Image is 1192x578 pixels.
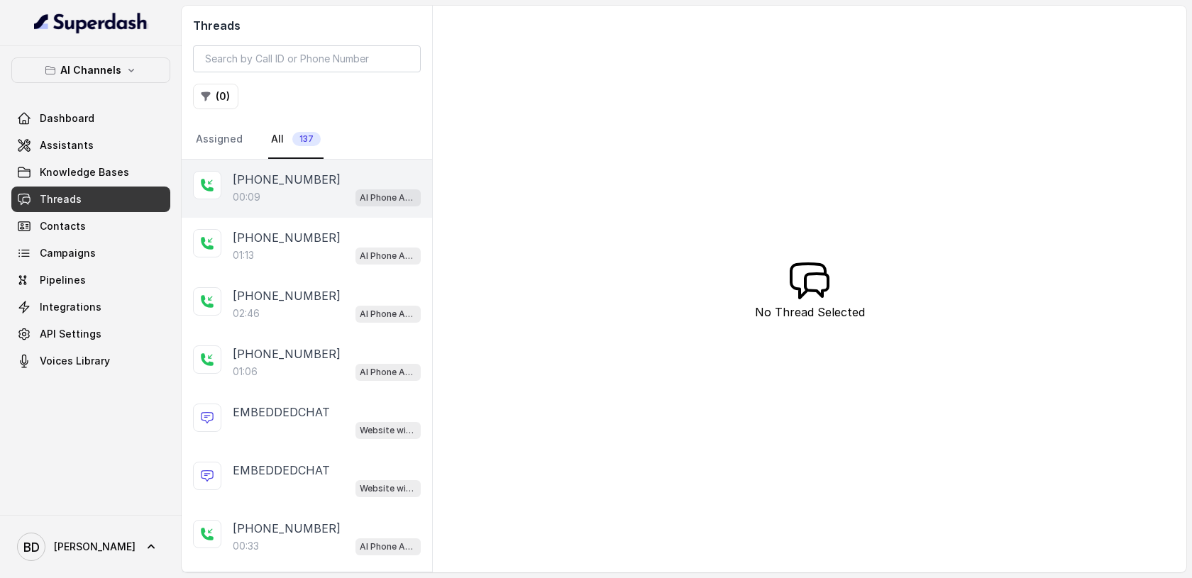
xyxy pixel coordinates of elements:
a: Campaigns [11,240,170,266]
span: 137 [292,132,321,146]
span: API Settings [40,327,101,341]
p: Website widget [360,423,416,438]
span: [PERSON_NAME] [54,540,136,554]
a: Assigned [193,121,245,159]
span: Assistants [40,138,94,152]
button: AI Channels [11,57,170,83]
p: EMBEDDEDCHAT [233,404,330,421]
text: BD [23,540,40,555]
p: [PHONE_NUMBER] [233,171,341,188]
p: AI Phone Assistant [360,540,416,554]
span: Integrations [40,300,101,314]
a: All137 [268,121,324,159]
span: Contacts [40,219,86,233]
p: AI Phone Assistant [360,307,416,321]
p: No Thread Selected [755,304,865,321]
p: 02:46 [233,306,260,321]
a: Threads [11,187,170,212]
a: Contacts [11,213,170,239]
nav: Tabs [193,121,421,159]
p: AI Phone Assistant [360,191,416,205]
p: 00:09 [233,190,260,204]
p: 00:33 [233,539,259,553]
a: Pipelines [11,267,170,293]
p: [PHONE_NUMBER] [233,345,341,362]
p: 01:13 [233,248,254,262]
a: Assistants [11,133,170,158]
p: AI Phone Assistant [360,249,416,263]
p: [PHONE_NUMBER] [233,520,341,537]
input: Search by Call ID or Phone Number [193,45,421,72]
p: Website widget [360,482,416,496]
span: Knowledge Bases [40,165,129,179]
a: [PERSON_NAME] [11,527,170,567]
p: AI Channels [60,62,121,79]
p: [PHONE_NUMBER] [233,287,341,304]
p: 01:06 [233,365,258,379]
span: Voices Library [40,354,110,368]
a: Voices Library [11,348,170,374]
button: (0) [193,84,238,109]
img: light.svg [34,11,148,34]
span: Pipelines [40,273,86,287]
span: Threads [40,192,82,206]
span: Dashboard [40,111,94,126]
h2: Threads [193,17,421,34]
a: Knowledge Bases [11,160,170,185]
p: AI Phone Assistant [360,365,416,379]
a: Dashboard [11,106,170,131]
span: Campaigns [40,246,96,260]
p: [PHONE_NUMBER] [233,229,341,246]
a: Integrations [11,294,170,320]
a: API Settings [11,321,170,347]
p: EMBEDDEDCHAT [233,462,330,479]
